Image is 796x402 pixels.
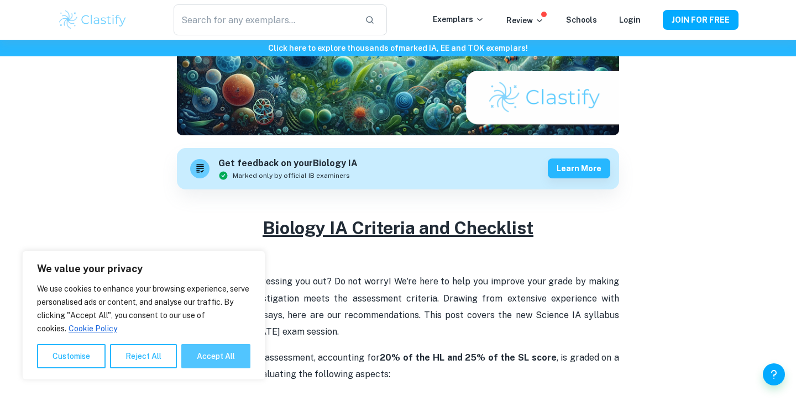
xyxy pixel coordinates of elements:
h6: Get feedback on your Biology IA [218,157,358,171]
button: Customise [37,344,106,368]
p: We value your privacy [37,262,250,276]
img: Clastify logo [57,9,128,31]
button: Help and Feedback [763,363,785,385]
span: Is your Biology IA stressing you out? Do not worry! We're here to help you improve your grade by ... [177,276,621,337]
span: The Biology internal assessment, accounting for , is graded on a total of evaluating the followin... [177,352,621,379]
button: Reject All [110,344,177,368]
span: Marked only by official IB examiners [233,171,350,181]
a: Login [619,15,641,24]
strong: 20% of the HL and 25% of the SL score [380,352,557,363]
button: Learn more [548,158,610,178]
p: Review [506,14,544,27]
button: Accept All [181,344,250,368]
input: Search for any exemplars... [174,4,356,35]
p: Exemplars [433,13,484,25]
h6: Click here to explore thousands of marked IA, EE and TOK exemplars ! [2,42,794,54]
a: Cookie Policy [68,324,118,334]
a: Get feedback on yourBiology IAMarked only by official IB examinersLearn more [177,148,619,189]
div: We value your privacy [22,251,265,380]
p: We use cookies to enhance your browsing experience, serve personalised ads or content, and analys... [37,282,250,335]
a: Schools [566,15,597,24]
button: JOIN FOR FREE [663,10,739,30]
u: Biology IA Criteria and Checklist [263,218,533,238]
